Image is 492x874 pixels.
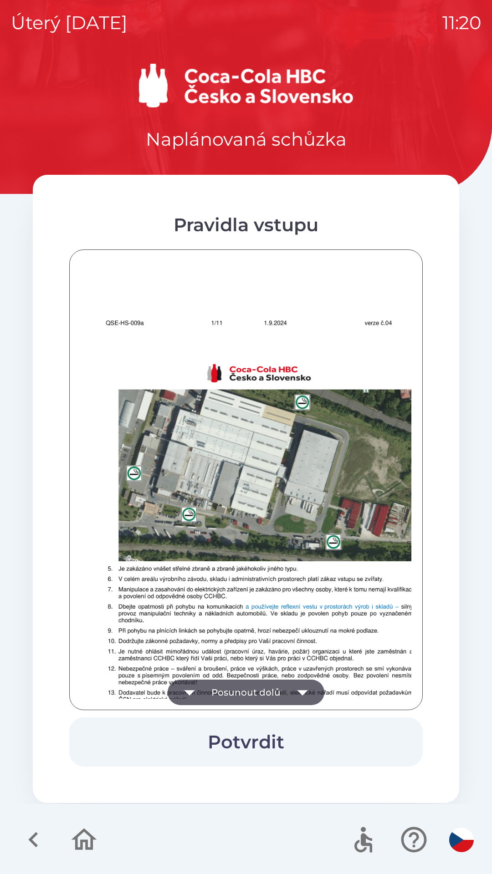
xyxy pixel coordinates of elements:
[146,126,347,153] p: Naplánovaná schůzka
[11,9,128,36] p: úterý [DATE]
[168,680,324,705] button: Posunout dolů
[33,64,459,107] img: Logo
[69,717,423,767] button: Potvrdit
[81,348,434,847] img: VGglmRcuQ4JDeG8FRTn2z89J9hbt9UD20+fv+0zBkYP+EYEcIxD+ESX5shAQAkJACAgBISAEhIAQyCEERCDkkIGW2xQCQkAIC...
[69,211,423,239] div: Pravidla vstupu
[442,9,481,36] p: 11:20
[449,828,474,852] img: cs flag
